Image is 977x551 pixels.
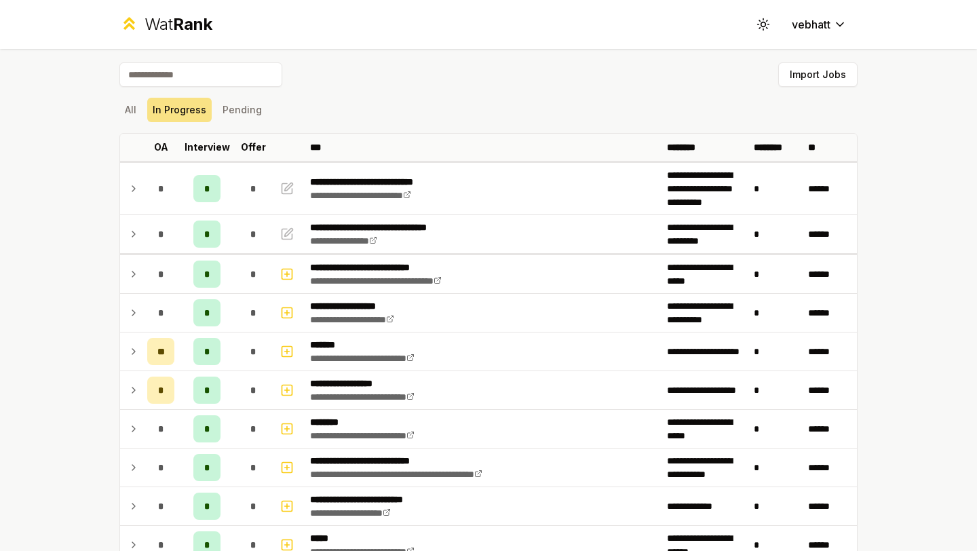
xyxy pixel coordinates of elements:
div: Wat [145,14,212,35]
button: All [119,98,142,122]
p: Interview [185,140,230,154]
p: Offer [241,140,266,154]
span: Rank [173,14,212,34]
button: Import Jobs [778,62,858,87]
a: WatRank [119,14,212,35]
span: vebhatt [792,16,830,33]
button: In Progress [147,98,212,122]
button: vebhatt [781,12,858,37]
button: Pending [217,98,267,122]
p: OA [154,140,168,154]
